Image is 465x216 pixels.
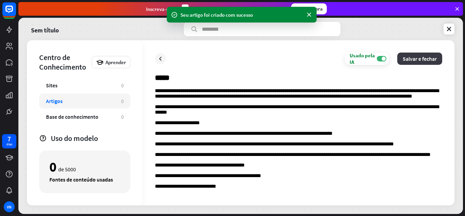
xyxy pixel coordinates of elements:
font: 3 [184,6,187,12]
font: de 5000 [58,166,76,173]
font: Inscreva-se em [146,6,179,12]
font: 0 [121,82,124,89]
font: Sem título [31,26,59,34]
font: Aprender [106,59,126,66]
font: Usado pela IA [350,52,375,65]
font: dias [6,142,12,146]
font: Centro de Conhecimento [39,53,86,72]
font: VN [7,204,12,210]
font: 0 [121,98,124,104]
font: Fontes de conteúdo usadas [49,176,113,183]
button: Abra o widget de bate-papo do LiveChat [5,3,26,23]
font: 7 [7,134,11,143]
font: Artigos [46,98,63,104]
a: 7 dias [2,134,16,148]
font: dias para obter seu primeiro mês por US$ 1 [191,6,286,12]
font: Base de conhecimento [46,113,98,120]
font: 0 [49,158,57,175]
font: Assine agora [295,5,323,12]
font: Salvar e fechar [403,55,437,62]
font: 0 [121,114,124,120]
font: Uso do modelo [51,133,98,143]
a: Sem título [31,22,59,36]
font: Sites [46,82,58,89]
font: Seu artigo foi criado com sucesso [180,12,253,18]
button: Salvar e fechar [397,53,442,65]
